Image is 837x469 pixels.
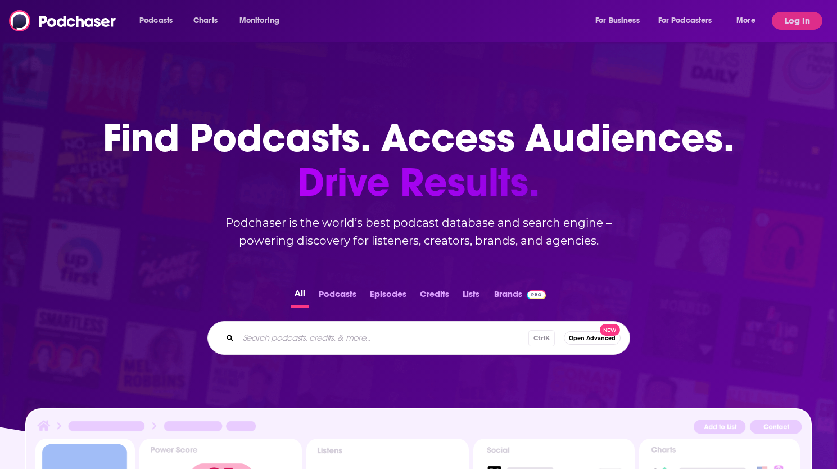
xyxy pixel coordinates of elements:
[595,13,640,29] span: For Business
[9,10,117,31] img: Podchaser - Follow, Share and Rate Podcasts
[186,12,224,30] a: Charts
[587,12,654,30] button: open menu
[569,335,616,341] span: Open Advanced
[207,321,630,355] div: Search podcasts, credits, & more...
[564,331,621,345] button: Open AdvancedNew
[239,13,279,29] span: Monitoring
[600,324,620,336] span: New
[139,13,173,29] span: Podcasts
[494,286,546,308] a: BrandsPodchaser Pro
[658,13,712,29] span: For Podcasters
[736,13,755,29] span: More
[238,329,528,347] input: Search podcasts, credits, & more...
[103,116,734,205] h1: Find Podcasts. Access Audiences.
[772,12,822,30] button: Log In
[35,418,802,438] img: Podcast Insights Header
[417,286,453,308] button: Credits
[291,286,309,308] button: All
[729,12,770,30] button: open menu
[194,214,644,250] h2: Podchaser is the world’s best podcast database and search engine – powering discovery for listene...
[459,286,483,308] button: Lists
[651,12,729,30] button: open menu
[103,160,734,205] span: Drive Results.
[132,12,187,30] button: open menu
[232,12,294,30] button: open menu
[367,286,410,308] button: Episodes
[193,13,218,29] span: Charts
[315,286,360,308] button: Podcasts
[527,290,546,299] img: Podchaser Pro
[528,330,555,346] span: Ctrl K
